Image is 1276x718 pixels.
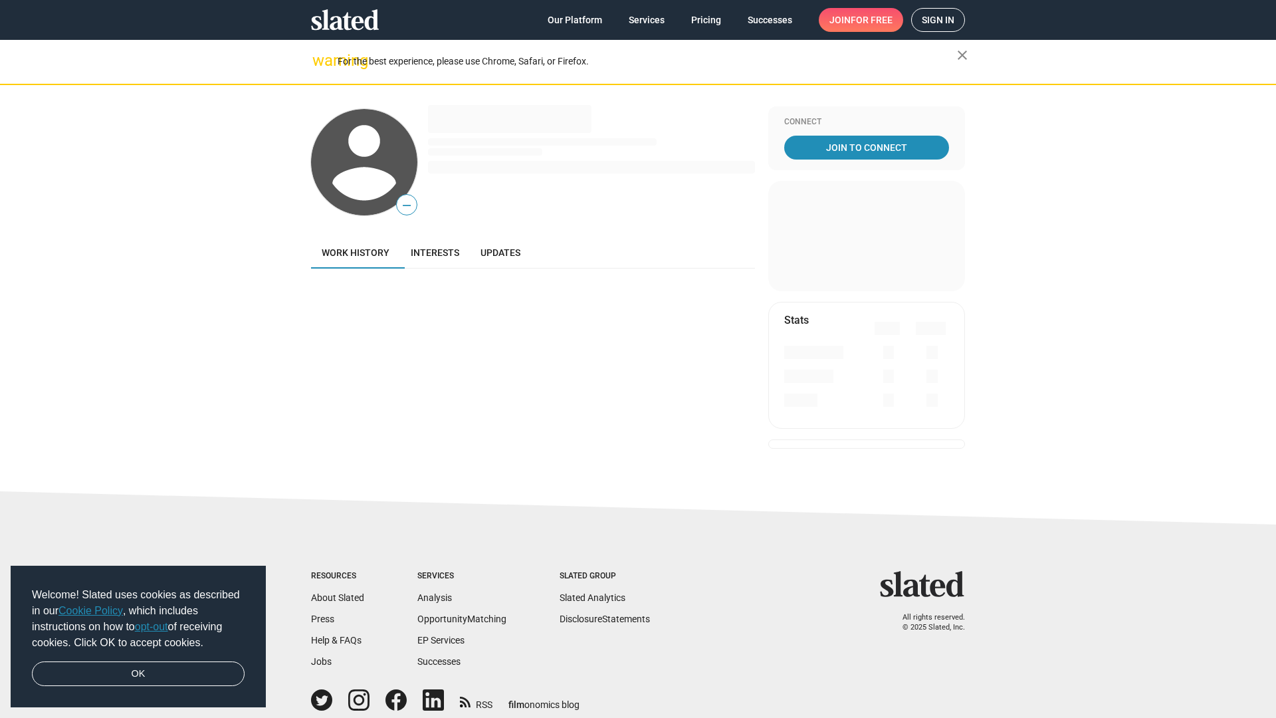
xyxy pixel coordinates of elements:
[829,8,893,32] span: Join
[417,592,452,603] a: Analysis
[460,691,492,711] a: RSS
[537,8,613,32] a: Our Platform
[922,9,954,31] span: Sign in
[748,8,792,32] span: Successes
[417,656,461,667] a: Successes
[311,592,364,603] a: About Slated
[417,635,465,646] a: EP Services
[311,571,364,582] div: Resources
[889,613,965,632] p: All rights reserved. © 2025 Slated, Inc.
[480,247,520,258] span: Updates
[312,53,328,68] mat-icon: warning
[32,661,245,687] a: dismiss cookie message
[560,592,625,603] a: Slated Analytics
[851,8,893,32] span: for free
[787,136,946,160] span: Join To Connect
[784,136,949,160] a: Join To Connect
[737,8,803,32] a: Successes
[548,8,602,32] span: Our Platform
[417,614,506,624] a: OpportunityMatching
[311,237,400,269] a: Work history
[911,8,965,32] a: Sign in
[311,635,362,646] a: Help & FAQs
[338,53,957,70] div: For the best experience, please use Chrome, Safari, or Firefox.
[784,313,809,327] mat-card-title: Stats
[311,614,334,624] a: Press
[322,247,389,258] span: Work history
[508,699,524,710] span: film
[397,197,417,214] span: —
[560,614,650,624] a: DisclosureStatements
[560,571,650,582] div: Slated Group
[618,8,675,32] a: Services
[470,237,531,269] a: Updates
[417,571,506,582] div: Services
[135,621,168,632] a: opt-out
[32,587,245,651] span: Welcome! Slated uses cookies as described in our , which includes instructions on how to of recei...
[954,47,970,63] mat-icon: close
[691,8,721,32] span: Pricing
[58,605,123,616] a: Cookie Policy
[819,8,903,32] a: Joinfor free
[508,688,580,711] a: filmonomics blog
[681,8,732,32] a: Pricing
[784,117,949,128] div: Connect
[11,566,266,708] div: cookieconsent
[629,8,665,32] span: Services
[311,656,332,667] a: Jobs
[400,237,470,269] a: Interests
[411,247,459,258] span: Interests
